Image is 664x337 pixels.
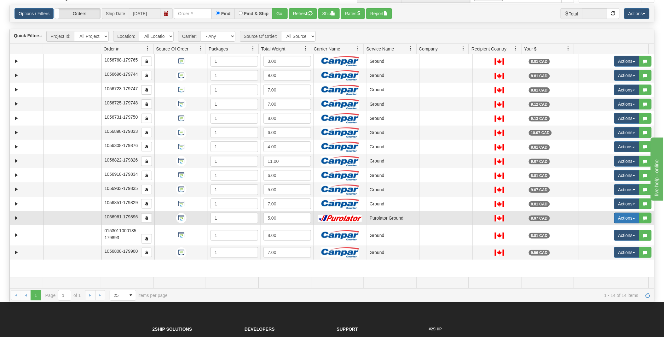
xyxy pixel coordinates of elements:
[244,11,269,16] label: Find & Ship
[178,31,201,42] span: Carrier:
[321,199,359,209] img: Canpar
[12,129,20,137] a: Expand
[261,46,286,52] span: Total Weight
[141,234,152,244] button: Copy to clipboard
[561,8,582,19] span: Total
[511,43,521,54] a: Recipient Country filter column settings
[321,85,359,95] img: Canpar
[614,141,639,152] button: Actions
[529,173,550,179] div: 8.81 CAD
[337,327,358,332] strong: Support
[614,184,639,195] button: Actions
[5,4,58,11] div: live help - online
[317,215,364,222] img: Purolator
[321,170,359,180] img: Canpar
[153,327,192,332] strong: 2Ship Solutions
[650,136,663,201] iframe: chat widget
[529,233,550,239] div: 8.81 CAD
[12,171,20,179] a: Expand
[529,250,550,256] div: 9.56 CAD
[495,173,504,179] img: CA
[55,9,100,19] label: Orders
[105,115,138,120] span: 1056731-179750
[367,154,420,168] td: Ground
[176,142,187,152] img: API
[529,201,550,207] div: 8.81 CAD
[12,186,20,193] a: Expand
[529,116,550,121] div: 9.13 CAD
[141,71,152,80] button: Copy to clipboard
[321,99,359,109] img: Canpar
[248,43,258,54] a: Packages filter column settings
[321,230,359,240] img: Canpar
[176,293,638,298] span: 1 - 14 of 14 items
[289,8,317,19] button: Refresh
[614,99,639,109] button: Actions
[141,171,152,180] button: Copy to clipboard
[105,157,138,163] span: 1056822-179826
[141,56,152,66] button: Copy to clipboard
[318,8,340,19] button: Ship
[367,225,420,245] td: Ground
[12,231,20,239] a: Expand
[141,128,152,137] button: Copy to clipboard
[529,73,550,79] div: 8.81 CAD
[614,198,639,209] button: Actions
[367,211,420,225] td: Purolator Ground
[176,184,187,195] img: API
[495,215,504,222] img: CA
[105,200,138,205] span: 1056851-179829
[367,68,420,83] td: Ground
[614,230,639,241] button: Actions
[495,58,504,65] img: CA
[105,129,138,134] span: 1056898-179833
[209,46,228,52] span: Packages
[245,327,275,332] strong: Developers
[110,290,136,301] span: Page sizes drop down
[176,113,187,124] img: API
[176,213,187,223] img: API
[141,157,152,166] button: Copy to clipboard
[104,46,118,52] span: Order #
[176,127,187,138] img: API
[458,43,469,54] a: Company filter column settings
[367,46,394,52] span: Service Name
[529,130,552,136] div: 10.07 CAD
[176,99,187,109] img: API
[12,57,20,65] a: Expand
[195,43,206,54] a: Source Of Order filter column settings
[58,290,71,300] input: Page 1
[495,250,504,256] img: CA
[321,127,359,138] img: Canpar
[141,85,152,95] button: Copy to clipboard
[176,199,187,209] img: API
[643,290,653,300] a: Refresh
[105,72,138,77] span: 1056696-179744
[12,214,20,222] a: Expand
[314,46,340,52] span: Carrier Name
[367,111,420,125] td: Ground
[367,126,420,140] td: Ground
[272,8,288,19] button: Go!
[529,187,550,193] div: 9.07 CAD
[176,170,187,180] img: API
[495,87,504,93] img: CA
[529,59,550,64] div: 8.81 CAD
[367,54,420,68] td: Ground
[174,8,212,19] input: Order #
[141,199,152,209] button: Copy to clipboard
[614,56,639,67] button: Actions
[12,115,20,122] a: Expand
[240,31,281,42] span: Source Of Order:
[113,31,139,42] span: Location:
[429,327,512,331] h6: #2SHIP
[142,43,153,54] a: Order # filter column settings
[524,46,537,52] span: Your $
[12,100,20,108] a: Expand
[614,113,639,124] button: Actions
[10,29,654,44] div: grid toolbar
[141,185,152,194] button: Copy to clipboard
[563,43,574,54] a: Your $ filter column settings
[614,213,639,223] button: Actions
[141,99,152,109] button: Copy to clipboard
